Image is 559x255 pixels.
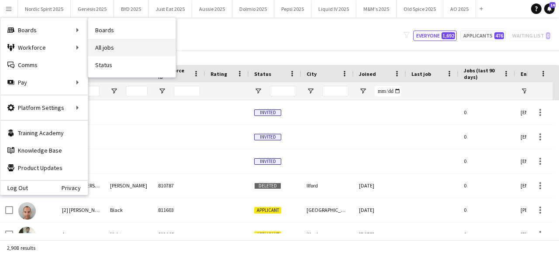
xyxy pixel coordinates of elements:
[254,158,281,165] span: Invited
[254,71,271,77] span: Status
[254,87,262,95] button: Open Filter Menu
[71,0,114,17] button: Genesis 2025
[411,71,431,77] span: Last job
[359,71,376,77] span: Joined
[354,198,406,222] div: [DATE]
[0,159,88,177] a: Product Updates
[105,173,153,197] div: [PERSON_NAME]
[110,87,118,95] button: Open Filter Menu
[114,0,148,17] button: BYD 2025
[105,198,153,222] div: Black
[301,173,354,197] div: Ilford
[0,124,88,142] a: Training Academy
[549,2,556,8] span: 14
[158,87,166,95] button: Open Filter Menu
[57,198,105,222] div: [2] [PERSON_NAME]
[356,0,397,17] button: M&M's 2025
[254,183,281,189] span: Deleted
[153,198,205,222] div: 811603
[174,86,200,96] input: Workforce ID Filter Input
[464,67,500,80] span: Jobs (last 90 days)
[459,125,515,149] div: 0
[0,99,88,116] div: Platform Settings
[354,222,406,246] div: [DATE]
[301,198,354,222] div: [GEOGRAPHIC_DATA]
[359,87,367,95] button: Open Filter Menu
[254,109,281,116] span: Invited
[301,222,354,246] div: Ilford
[413,31,457,41] button: Everyone1,692
[148,0,192,17] button: Just Eat 2025
[0,21,88,39] div: Boards
[459,149,515,173] div: 0
[459,173,515,197] div: 0
[254,231,281,238] span: Applicant
[270,86,296,96] input: Status Filter Input
[105,222,153,246] div: Mehta
[18,202,36,220] img: [2] Bradley Black
[322,86,349,96] input: City Filter Input
[232,0,274,17] button: Dolmio 2025
[18,0,71,17] button: Nordic Spirit 2025
[0,56,88,74] a: Comms
[18,227,36,244] img: Aagam Mehta
[210,71,227,77] span: Rating
[0,184,28,191] a: Log Out
[126,86,148,96] input: Last Name Filter Input
[459,198,515,222] div: 0
[62,184,88,191] a: Privacy
[494,32,504,39] span: 476
[153,173,205,197] div: 810787
[459,100,515,124] div: 0
[375,86,401,96] input: Joined Filter Input
[88,56,176,74] a: Status
[544,3,555,14] a: 14
[88,21,176,39] a: Boards
[397,0,443,17] button: Old Spice 2025
[274,0,311,17] button: Pepsi 2025
[0,142,88,159] a: Knowledge Base
[153,222,205,246] div: 812145
[354,173,406,197] div: [DATE]
[442,32,455,39] span: 1,692
[0,74,88,91] div: Pay
[57,222,105,246] div: Aagam
[459,222,515,246] div: 0
[88,39,176,56] a: All jobs
[521,87,528,95] button: Open Filter Menu
[254,207,281,214] span: Applicant
[460,31,506,41] button: Applicants476
[254,134,281,140] span: Invited
[192,0,232,17] button: Aussie 2025
[0,39,88,56] div: Workforce
[307,71,317,77] span: City
[521,71,535,77] span: Email
[311,0,356,17] button: Liquid IV 2025
[443,0,476,17] button: AO 2025
[78,86,100,96] input: First Name Filter Input
[307,87,314,95] button: Open Filter Menu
